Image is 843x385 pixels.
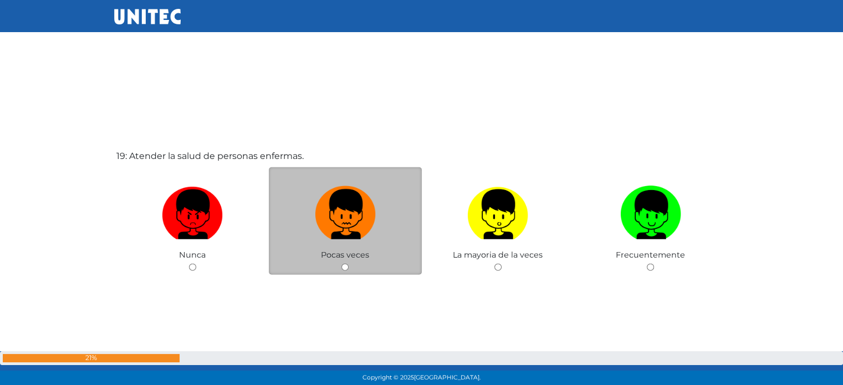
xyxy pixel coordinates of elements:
label: 19: Atender la salud de personas enfermas. [116,150,304,163]
span: La mayoria de la veces [453,250,543,260]
span: Pocas veces [321,250,369,260]
span: Nunca [179,250,206,260]
img: Frecuentemente [620,182,681,240]
div: 21% [3,354,180,362]
span: Frecuentemente [616,250,685,260]
img: La mayoria de la veces [467,182,528,240]
img: UNITEC [114,9,181,24]
span: [GEOGRAPHIC_DATA]. [414,374,481,381]
img: Pocas veces [315,182,376,240]
img: Nunca [162,182,223,240]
